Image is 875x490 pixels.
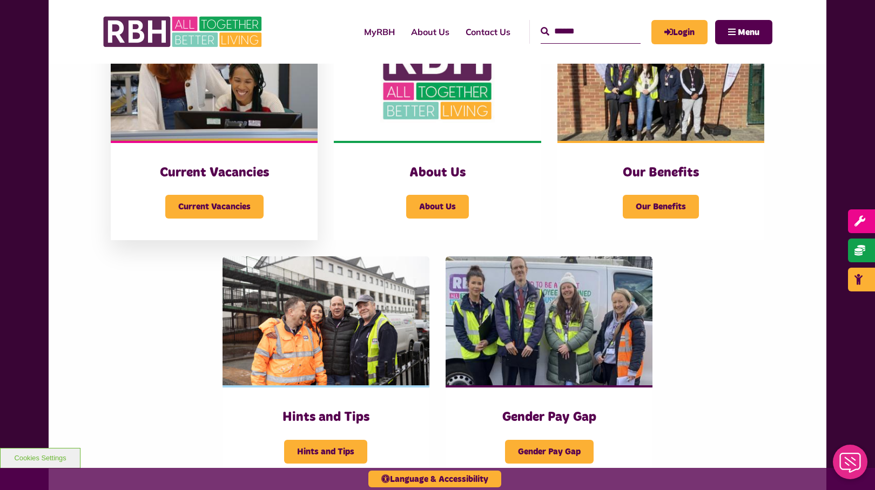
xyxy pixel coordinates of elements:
a: Current Vacancies Current Vacancies [111,11,318,240]
h3: Current Vacancies [132,165,296,181]
img: RBH [103,11,265,53]
a: Hints and Tips Hints and Tips [223,256,429,485]
a: Our Benefits Our Benefits [557,11,764,240]
img: Dropinfreehold2 [557,11,764,141]
img: 391760240 1590016381793435 2179504426197536539 N [446,256,652,386]
a: MyRBH [356,17,403,46]
button: Navigation [715,20,772,44]
a: Contact Us [457,17,519,46]
h3: Our Benefits [579,165,743,181]
h3: About Us [355,165,519,181]
img: SAZMEDIA RBH 21FEB24 46 [223,256,429,386]
h3: Gender Pay Gap [467,409,631,426]
span: Gender Pay Gap [505,440,594,464]
iframe: Netcall Web Assistant for live chat [826,441,875,490]
button: Language & Accessibility [368,471,501,487]
a: About Us About Us [334,11,541,240]
span: About Us [406,195,469,219]
h3: Hints and Tips [244,409,408,426]
img: RBH Logo Social Media 480X360 (1) [334,11,541,141]
span: Hints and Tips [284,440,367,464]
input: Search [541,20,641,43]
a: MyRBH [651,20,708,44]
span: Menu [738,28,759,37]
span: Current Vacancies [165,195,264,219]
a: About Us [403,17,457,46]
span: Our Benefits [623,195,699,219]
a: Gender Pay Gap Gender Pay Gap [446,256,652,485]
img: IMG 1470 [111,11,318,141]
